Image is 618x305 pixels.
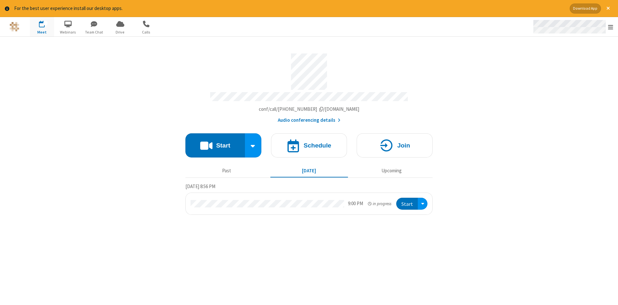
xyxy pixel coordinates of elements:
button: Download App [570,4,601,14]
button: Past [188,165,266,177]
button: Join [357,133,433,157]
section: Today's Meetings [185,183,433,215]
section: Account details [185,49,433,124]
button: [DATE] [270,165,348,177]
h4: Join [397,142,410,148]
span: Calls [134,29,158,35]
button: Close alert [603,4,613,14]
button: Start [185,133,245,157]
span: Meet [30,29,54,35]
button: Audio conferencing details [278,117,341,124]
h4: Start [216,142,230,148]
div: Start conference options [245,133,262,157]
button: Upcoming [353,165,430,177]
span: Drive [108,29,132,35]
span: Webinars [56,29,80,35]
img: QA Selenium DO NOT DELETE OR CHANGE [10,22,19,32]
div: For the best user experience install our desktop apps. [14,5,565,12]
span: Copy my meeting room link [259,106,360,112]
button: Logo [2,17,26,36]
button: Schedule [271,133,347,157]
div: 9:00 PM [348,200,363,207]
button: Copy my meeting room linkCopy my meeting room link [259,106,360,113]
button: Start [396,198,418,210]
div: 1 [43,21,48,25]
div: Open menu [527,17,618,36]
span: Team Chat [82,29,106,35]
em: in progress [368,201,391,207]
span: [DATE] 8:56 PM [185,183,215,189]
div: Open menu [418,198,427,210]
h4: Schedule [304,142,331,148]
